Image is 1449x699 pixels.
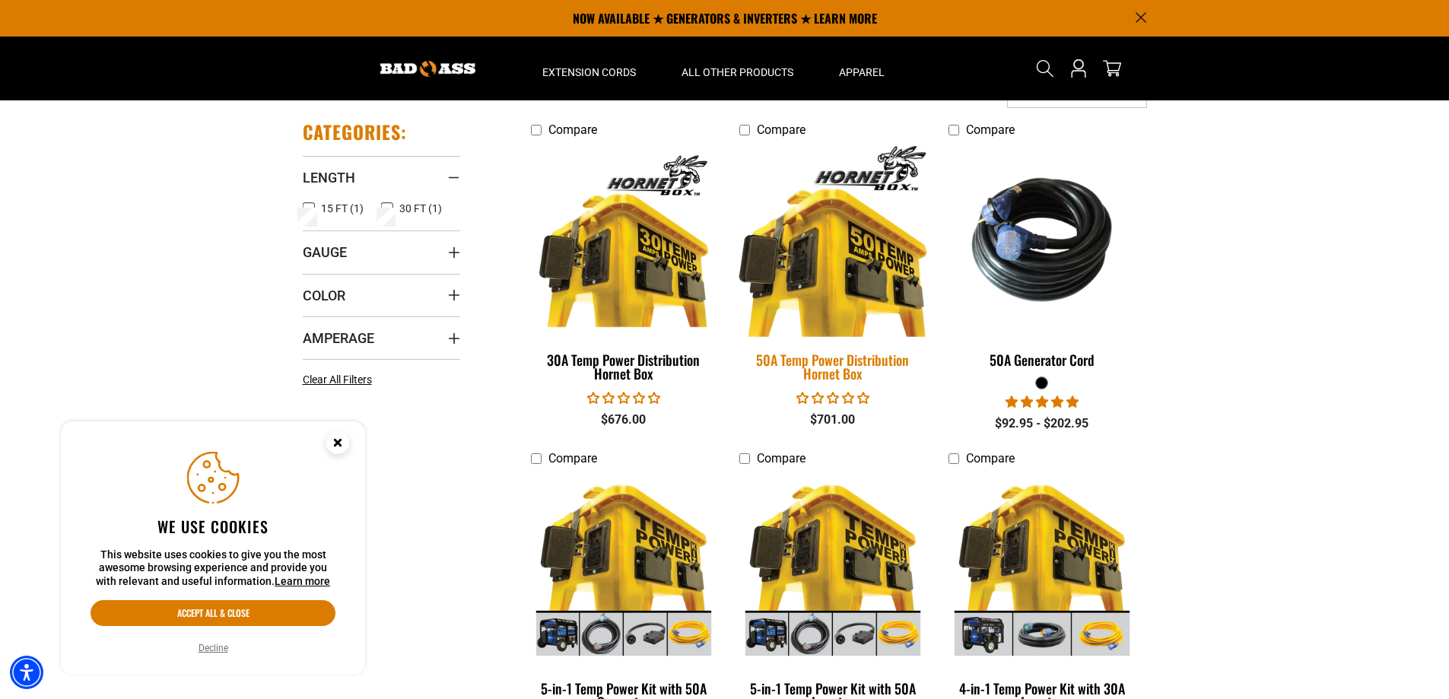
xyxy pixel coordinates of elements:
span: Length [303,169,355,186]
span: 0.00 stars [587,391,660,405]
span: 5.00 stars [1006,395,1079,409]
summary: Length [303,156,460,199]
aside: Cookie Consent [61,421,365,675]
span: Amperage [303,329,374,347]
button: Decline [194,640,233,656]
a: 30A Temp Power Distribution Hornet Box 30A Temp Power Distribution Hornet Box [531,145,717,389]
div: 50A Generator Cord [949,353,1135,367]
a: Open this option [1066,37,1091,100]
summary: Apparel [816,37,907,100]
span: 15 FT (1) [321,203,364,214]
span: Compare [548,122,597,137]
button: Accept all & close [91,600,335,626]
summary: All Other Products [659,37,816,100]
a: This website uses cookies to give you the most awesome browsing experience and provide you with r... [275,575,330,587]
button: Close this option [310,421,365,469]
img: 50A Temp Power Distribution Hornet Box [726,142,939,337]
img: Bad Ass Extension Cords [380,61,475,77]
h2: Categories: [303,120,408,144]
div: Accessibility Menu [10,656,43,689]
img: 30A Temp Power Distribution Hornet Box [528,152,720,327]
div: $676.00 [531,411,717,429]
a: 50A Generator Cord 50A Generator Cord [949,145,1135,376]
span: Apparel [839,65,885,79]
span: Color [303,287,345,304]
summary: Gauge [303,230,460,273]
span: Compare [757,451,806,465]
p: This website uses cookies to give you the most awesome browsing experience and provide you with r... [91,548,335,589]
span: Extension Cords [542,65,636,79]
div: $92.95 - $202.95 [949,415,1135,433]
label: Sort by: [933,82,995,102]
span: Compare [966,451,1015,465]
span: All Other Products [682,65,793,79]
span: 0.00 stars [796,391,869,405]
span: Compare [966,122,1015,137]
img: 5-in-1 Temp Power Kit with 50A Generator [528,481,720,656]
summary: Amperage [303,316,460,359]
span: Compare [548,451,597,465]
img: 4-in-1 Temp Power Kit with 30A Inverter [946,481,1138,656]
summary: Color [303,274,460,316]
span: Clear All Filters [303,373,372,386]
span: Compare [757,122,806,137]
img: 5-in-1 Temp Power Kit with 50A Inverter [737,481,929,656]
span: 30 FT (1) [399,203,442,214]
h2: We use cookies [91,516,335,536]
img: 50A Generator Cord [946,152,1138,327]
a: Clear All Filters [303,372,378,388]
span: Gauge [303,243,347,261]
div: $701.00 [739,411,926,429]
summary: Search [1033,56,1057,81]
summary: Extension Cords [520,37,659,100]
a: cart [1100,59,1124,78]
div: 50A Temp Power Distribution Hornet Box [739,353,926,380]
a: 50A Temp Power Distribution Hornet Box 50A Temp Power Distribution Hornet Box [739,145,926,389]
div: 30A Temp Power Distribution Hornet Box [531,353,717,380]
